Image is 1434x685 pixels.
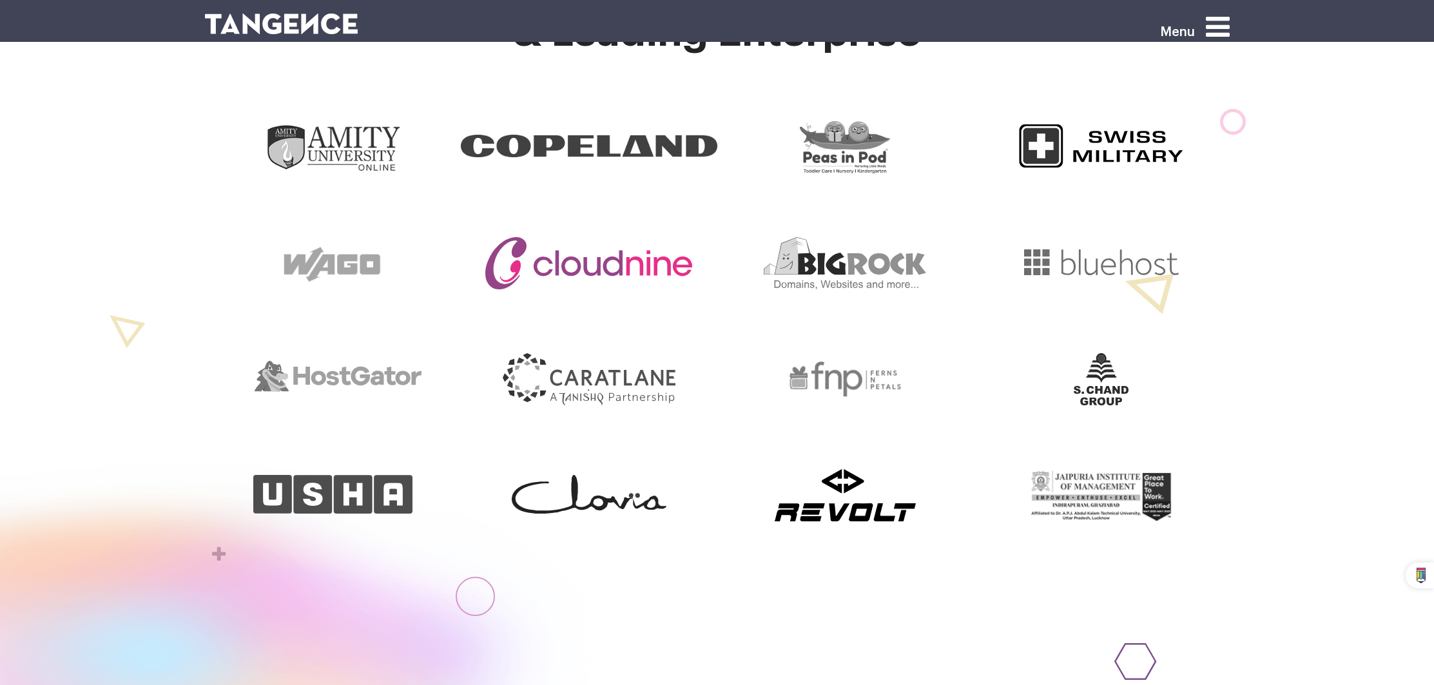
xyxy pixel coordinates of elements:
[485,237,692,289] img: Cloudnine.svg
[267,237,398,289] img: wago.png
[461,135,717,158] img: Copeland_Standard_Logo_RGB_Blue.jpg
[1019,123,1183,169] img: logo-for-website.png
[512,475,666,514] img: Clovia.svg
[775,469,916,521] img: Revolt.svg
[800,121,890,173] img: pip.png
[205,14,358,34] img: logo SVG
[264,121,401,173] img: amitylogo.png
